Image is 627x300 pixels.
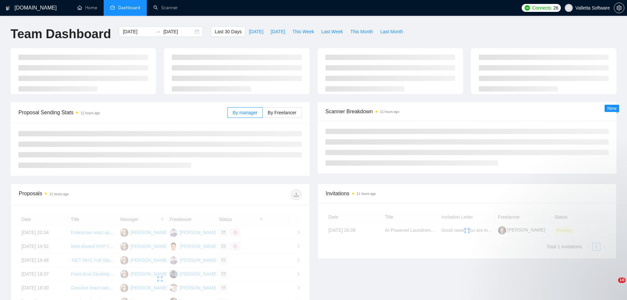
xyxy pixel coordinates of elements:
[211,26,245,37] button: Last 30 Days
[81,111,100,115] time: 11 hours ago
[377,26,406,37] button: Last Month
[110,5,115,10] span: dashboard
[163,28,193,35] input: End date
[6,3,10,14] img: logo
[321,28,343,35] span: Last Week
[215,28,242,35] span: Last 30 Days
[49,192,68,196] time: 11 hours ago
[380,110,399,114] time: 11 hours ago
[607,106,616,111] span: New
[245,26,267,37] button: [DATE]
[153,5,178,11] a: searchScanner
[318,26,347,37] button: Last Week
[267,26,289,37] button: [DATE]
[268,110,296,115] span: By Freelancer
[249,28,263,35] span: [DATE]
[553,4,558,12] span: 26
[155,29,161,34] span: to
[326,189,609,198] span: Invitations
[618,278,626,283] span: 10
[118,5,140,11] span: Dashboard
[380,28,403,35] span: Last Month
[233,110,257,115] span: By manager
[11,26,111,42] h1: Team Dashboard
[614,3,624,13] button: setting
[289,26,318,37] button: This Week
[155,29,161,34] span: swap-right
[326,107,609,116] span: Scanner Breakdown
[525,5,530,11] img: upwork-logo.png
[271,28,285,35] span: [DATE]
[19,189,160,200] div: Proposals
[614,5,624,11] a: setting
[357,192,376,196] time: 11 hours ago
[347,26,377,37] button: This Month
[605,278,620,293] iframe: Intercom live chat
[292,28,314,35] span: This Week
[350,28,373,35] span: This Month
[123,28,153,35] input: Start date
[18,108,227,117] span: Proposal Sending Stats
[532,4,552,12] span: Connects:
[566,6,571,10] span: user
[77,5,97,11] a: homeHome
